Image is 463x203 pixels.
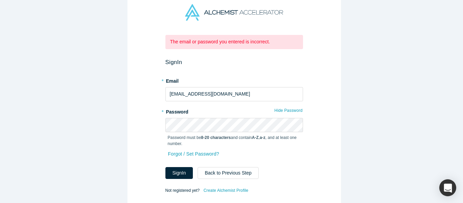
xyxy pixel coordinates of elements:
[165,106,303,116] label: Password
[198,167,259,179] button: Back to Previous Step
[252,135,259,140] strong: A-Z
[165,188,200,192] span: Not registered yet?
[260,135,265,140] strong: a-z
[203,186,248,195] a: Create Alchemist Profile
[168,135,301,147] p: Password must be and contain , , and at least one number.
[201,135,231,140] strong: 8-20 characters
[165,75,303,85] label: Email
[185,4,283,21] img: Alchemist Accelerator Logo
[165,167,193,179] button: SignIn
[274,106,303,115] button: Hide Password
[168,148,220,160] a: Forgot / Set Password?
[170,38,298,45] p: The email or password you entered is incorrect.
[165,59,303,66] h2: Sign In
